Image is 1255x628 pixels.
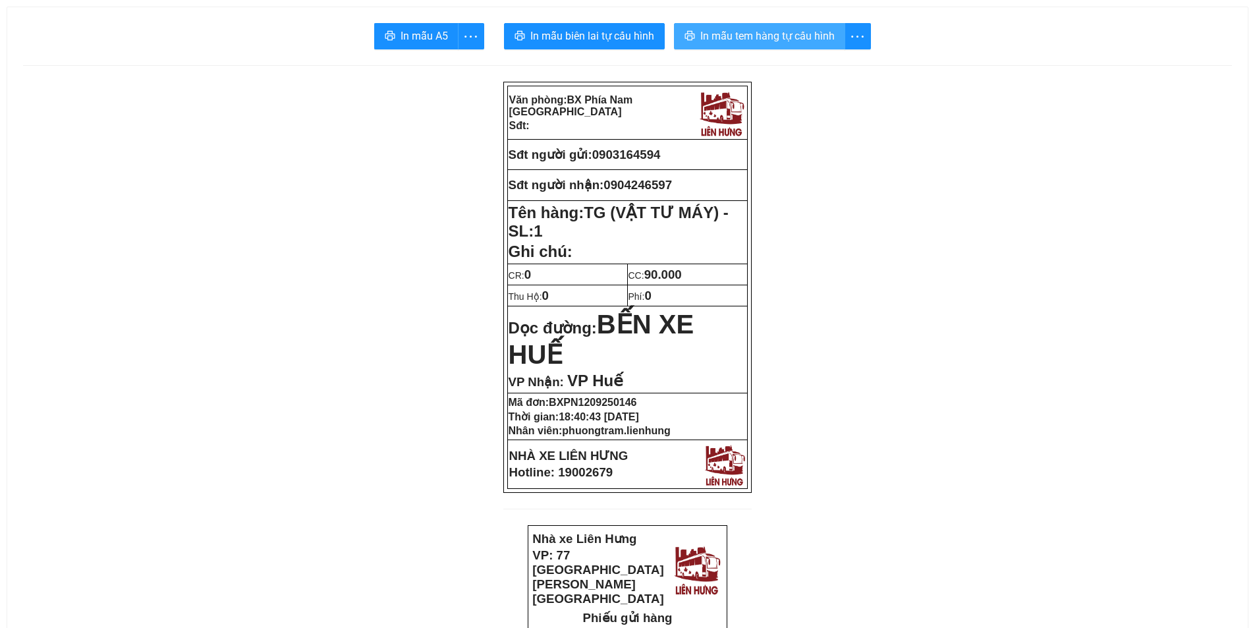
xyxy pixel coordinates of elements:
strong: Phiếu gửi hàng [583,611,673,625]
span: 0903164594 [592,148,661,161]
span: In mẫu A5 [401,28,448,44]
strong: VP: 77 [GEOGRAPHIC_DATA][PERSON_NAME][GEOGRAPHIC_DATA] [532,548,663,606]
span: printer [515,30,525,43]
span: TG (VẬT TƯ MÁY) - SL: [509,204,729,240]
strong: Mã đơn: [509,397,637,408]
span: In mẫu biên lai tự cấu hình [530,28,654,44]
strong: VP: 77 [GEOGRAPHIC_DATA][PERSON_NAME][GEOGRAPHIC_DATA] [5,23,136,80]
strong: NHÀ XE LIÊN HƯNG [509,449,628,463]
img: logo [142,16,193,71]
strong: Phiếu gửi hàng [54,86,144,100]
span: 0 [524,268,531,281]
strong: Văn phòng: [509,94,633,117]
span: printer [385,30,395,43]
strong: Sđt người gửi: [509,148,592,161]
span: Phí: [628,291,652,302]
span: CR: [509,270,532,281]
span: CC: [628,270,682,281]
strong: Nhà xe Liên Hưng [5,7,109,20]
span: 1 [534,222,542,240]
span: BX Phía Nam [GEOGRAPHIC_DATA] [509,94,633,117]
span: BXPN1209250146 [549,397,636,408]
button: printerIn mẫu biên lai tự cấu hình [504,23,665,49]
img: logo [702,442,747,487]
span: 0 [644,289,651,302]
strong: Sđt: [509,120,530,131]
span: 90.000 [644,268,682,281]
strong: Sđt người nhận: [509,178,604,192]
span: printer [684,30,695,43]
strong: Nhân viên: [509,425,671,436]
span: VP Huế [567,372,623,389]
button: printerIn mẫu tem hàng tự cấu hình [674,23,845,49]
span: 0 [542,289,549,302]
button: printerIn mẫu A5 [374,23,459,49]
span: more [459,28,484,45]
span: Ghi chú: [509,243,572,260]
img: logo [696,88,746,138]
strong: Tên hàng: [509,204,729,240]
strong: Dọc đường: [509,319,694,367]
span: 0904246597 [603,178,672,192]
strong: Hotline: 19002679 [509,465,613,479]
strong: Nhà xe Liên Hưng [532,532,636,546]
img: logo [671,542,723,596]
span: phuongtram.lienhung [562,425,670,436]
button: more [845,23,871,49]
span: BẾN XE HUẾ [509,310,694,369]
span: In mẫu tem hàng tự cấu hình [700,28,835,44]
span: more [845,28,870,45]
span: VP Nhận: [509,375,564,389]
span: 18:40:43 [DATE] [559,411,639,422]
span: Thu Hộ: [509,291,549,302]
button: more [458,23,484,49]
strong: Thời gian: [509,411,639,422]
